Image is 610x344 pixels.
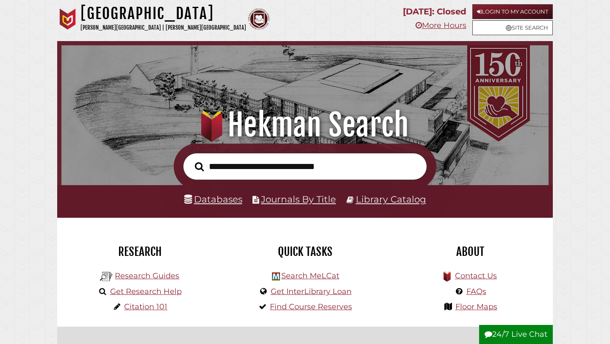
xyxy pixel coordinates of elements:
img: Hekman Library Logo [100,270,113,283]
p: [PERSON_NAME][GEOGRAPHIC_DATA] | [PERSON_NAME][GEOGRAPHIC_DATA] [80,23,246,33]
h2: About [394,244,546,259]
h1: Hekman Search [71,106,540,144]
a: Citation 101 [124,302,167,311]
p: [DATE]: Closed [403,4,466,19]
a: Get Research Help [110,287,182,296]
a: Find Course Reserves [270,302,352,311]
a: Search MeLCat [281,271,339,280]
img: Calvin Theological Seminary [248,8,269,30]
a: Library Catalog [356,194,426,205]
img: Hekman Library Logo [272,272,280,280]
a: Site Search [472,20,553,35]
button: Search [191,160,208,174]
h1: [GEOGRAPHIC_DATA] [80,4,246,23]
img: Calvin University [57,8,78,30]
a: Login to My Account [472,4,553,19]
a: Get InterLibrary Loan [271,287,352,296]
a: Floor Maps [455,302,497,311]
a: Research Guides [115,271,179,280]
a: Contact Us [455,271,497,280]
a: More Hours [416,21,466,30]
a: Databases [184,194,242,205]
a: Journals By Title [261,194,336,205]
a: FAQs [466,287,486,296]
h2: Research [64,244,216,259]
h2: Quick Tasks [229,244,381,259]
i: Search [195,161,204,171]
